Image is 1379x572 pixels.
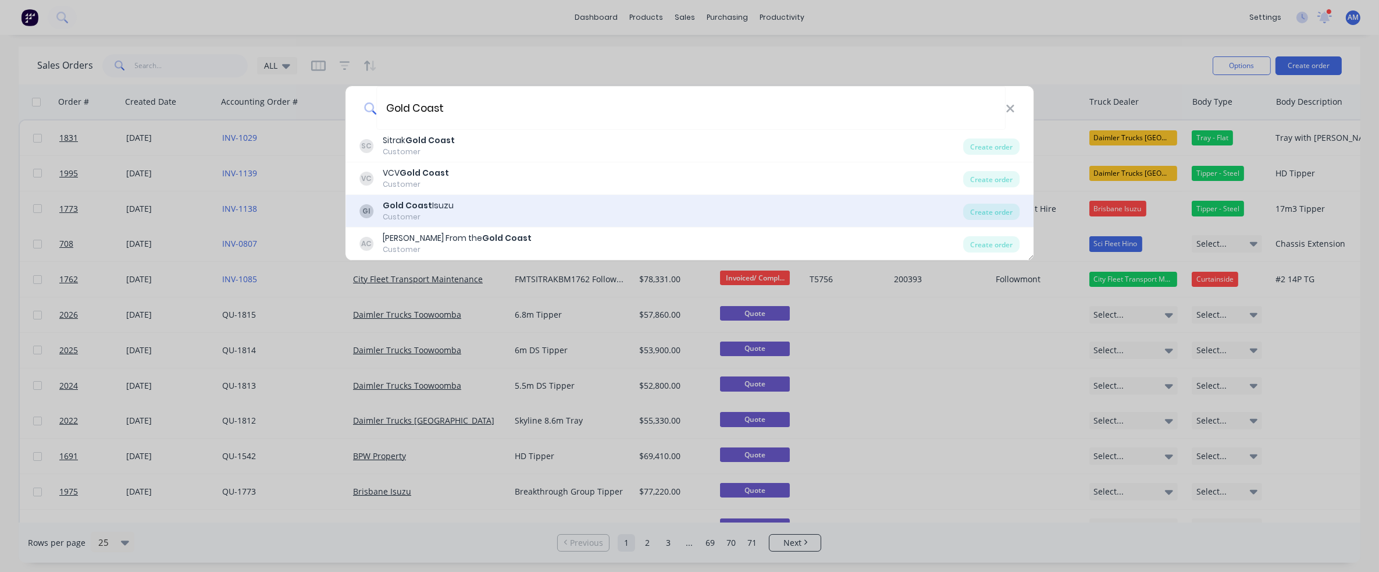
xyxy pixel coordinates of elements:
div: Customer [383,212,454,222]
div: Customer [383,244,532,255]
div: GI [359,204,373,218]
b: Gold Coast [482,232,532,244]
b: Gold Coast [383,200,432,211]
div: Create order [963,138,1020,155]
b: Gold Coast [405,134,455,146]
div: Create order [963,171,1020,187]
div: VC [359,172,373,186]
div: Customer [383,147,455,157]
div: Create order [963,204,1020,220]
div: SC [359,139,373,153]
b: Gold Coast [400,167,449,179]
div: AC [359,237,373,251]
div: Sitrak [383,134,455,147]
div: [PERSON_NAME] From the [383,232,532,244]
div: Customer [383,179,449,190]
div: Create order [963,236,1020,253]
input: Enter a customer name to create a new order... [376,86,1006,130]
div: Isuzu [383,200,454,212]
div: VCV [383,167,449,179]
